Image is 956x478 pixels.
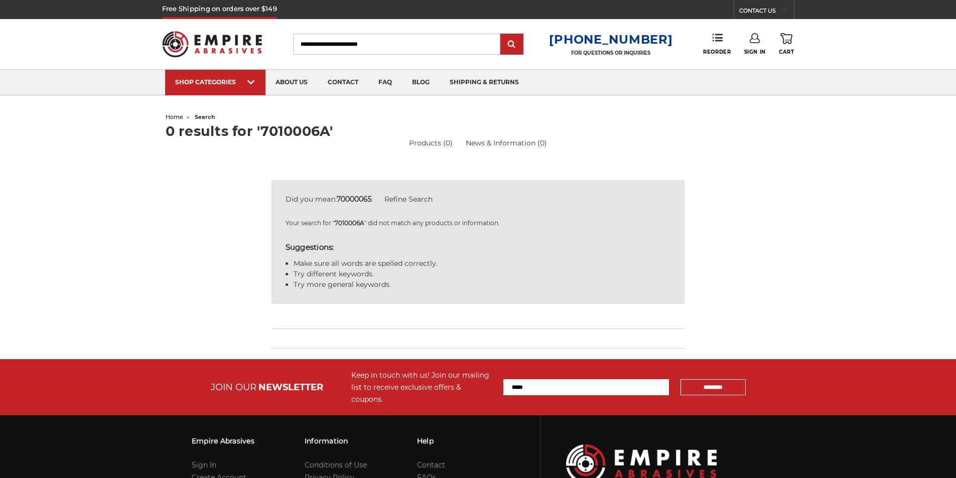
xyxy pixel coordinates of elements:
a: Sign In [192,460,216,469]
a: home [166,113,183,120]
li: Try more general keywords. [294,279,671,290]
span: search [195,113,215,120]
a: Cart [779,33,794,55]
a: Products (0) [409,138,453,148]
a: contact [318,70,368,95]
a: Refine Search [384,195,433,204]
div: Keep in touch with us! Join our mailing list to receive exclusive offers & coupons. [351,369,493,405]
h3: Empire Abrasives [192,430,254,451]
a: News & Information (0) [466,138,547,148]
a: Contact [417,460,445,469]
a: blog [402,70,440,95]
h3: Information [305,430,367,451]
a: Reorder [703,33,731,55]
a: about us [265,70,318,95]
h5: Suggestions: [286,242,671,253]
span: NEWSLETTER [258,382,323,393]
div: SHOP CATEGORIES [175,78,255,86]
a: faq [368,70,402,95]
img: Empire Abrasives [162,25,262,64]
span: Reorder [703,49,731,55]
div: Did you mean: [286,194,671,205]
strong: 70000065 [337,195,372,204]
span: Sign In [744,49,766,55]
span: JOIN OUR [211,382,256,393]
input: Submit [502,35,522,55]
li: Make sure all words are spelled correctly. [294,258,671,269]
h1: 0 results for '7010006A' [166,124,791,138]
a: shipping & returns [440,70,529,95]
a: Conditions of Use [305,460,367,469]
li: Try different keywords. [294,269,671,279]
strong: 7010006A [335,219,364,227]
p: Your search for " " did not match any products or information. [286,219,671,228]
span: Cart [779,49,794,55]
a: [PHONE_NUMBER] [549,32,672,47]
a: CONTACT US [739,5,794,19]
h3: Help [417,430,485,451]
p: FOR QUESTIONS OR INQUIRIES [549,50,672,56]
